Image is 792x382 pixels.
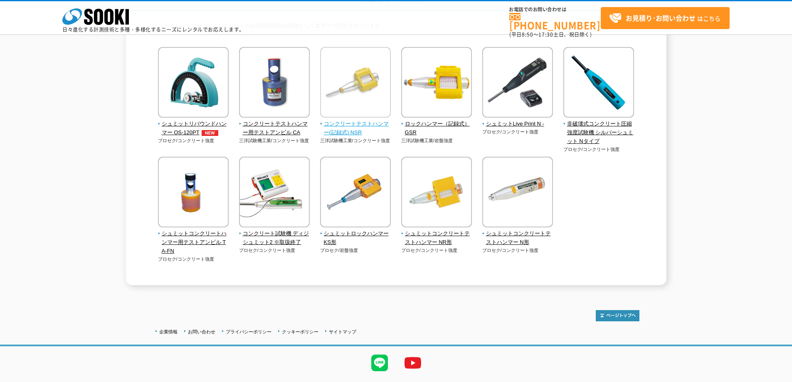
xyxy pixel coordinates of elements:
[200,130,220,136] img: NEW
[239,47,310,120] img: コンクリートテストハンマー用テストアンビル CA
[158,256,229,263] p: プロセク/コンクリート強度
[563,112,634,145] a: 非破壊式コンクリート圧縮強度試験機 シルバーシュミット Nタイプ
[509,31,592,38] span: (平日 ～ 土日、祝日除く)
[159,329,178,334] a: 企業情報
[320,137,391,144] p: 三洋試験機工業/コンクリート強度
[509,7,601,12] span: お電話でのお問い合わせは
[401,112,472,137] a: ロックハンマー（記録式） GSR
[320,157,391,229] img: シュミットロックハンマー KS形
[158,120,229,137] span: シュミットリバウンドハンマー OS-120PT
[158,47,229,120] img: シュミットリバウンドハンマー OS-120PT
[609,12,720,25] span: はこちら
[158,137,229,144] p: プロセク/コンクリート強度
[158,222,229,255] a: シュミットコンクリートハンマー用テストアンビル TA-FN
[62,27,244,32] p: 日々進化する計測技術と多種・多様化するニーズにレンタルでお応えします。
[158,157,229,229] img: シュミットコンクリートハンマー用テストアンビル TA-FN
[158,112,229,137] a: シュミットリバウンドハンマー OS-120PTNEW
[320,229,391,247] span: シュミットロックハンマー KS形
[401,47,472,120] img: ロックハンマー（記録式） GSR
[401,247,472,254] p: プロセク/コンクリート強度
[239,112,310,137] a: コンクリートテストハンマー用テストアンビル CA
[158,229,229,255] span: シュミットコンクリートハンマー用テストアンビル TA-FN
[239,157,310,229] img: コンクリート試験機 ディジシュミット2 ※取扱終了
[482,112,553,128] a: シュミットLive Print N -
[401,157,472,229] img: シュミットコンクリートテストハンマー NR形
[226,329,271,334] a: プライバシーポリシー
[401,120,472,137] span: ロックハンマー（記録式） GSR
[363,346,396,380] img: LINE
[320,47,391,120] img: コンクリートテストハンマー(記録式) NSR
[482,229,553,247] span: シュミットコンクリートテストハンマー N形
[509,13,601,30] a: [PHONE_NUMBER]
[401,137,472,144] p: 三洋試験機工業/岩盤強度
[482,247,553,254] p: プロセク/コンクリート強度
[538,31,553,38] span: 17:30
[396,346,429,380] img: YouTube
[401,229,472,247] span: シュミットコンクリートテストハンマー NR形
[563,120,634,145] span: 非破壊式コンクリート圧縮強度試験機 シルバーシュミット Nタイプ
[320,247,391,254] p: プロセク/岩盤強度
[482,128,553,136] p: プロセク/コンクリート強度
[482,47,553,120] img: シュミットLive Print N -
[239,247,310,254] p: プロセク/コンクリート強度
[482,157,553,229] img: シュミットコンクリートテストハンマー N形
[401,222,472,246] a: シュミットコンクリートテストハンマー NR形
[482,120,553,128] span: シュミットLive Print N -
[239,137,310,144] p: 三洋試験機工業/コンクリート強度
[563,47,634,120] img: 非破壊式コンクリート圧縮強度試験機 シルバーシュミット Nタイプ
[482,222,553,246] a: シュミットコンクリートテストハンマー N形
[239,229,310,247] span: コンクリート試験機 ディジシュミット2 ※取扱終了
[239,222,310,246] a: コンクリート試験機 ディジシュミット2 ※取扱終了
[188,329,215,334] a: お問い合わせ
[563,146,634,153] p: プロセク/コンクリート強度
[522,31,533,38] span: 8:50
[329,329,356,334] a: サイトマップ
[626,13,696,23] strong: お見積り･お問い合わせ
[596,310,639,321] img: トップページへ
[320,112,391,137] a: コンクリートテストハンマー(記録式) NSR
[320,222,391,246] a: シュミットロックハンマー KS形
[320,120,391,137] span: コンクリートテストハンマー(記録式) NSR
[239,120,310,137] span: コンクリートテストハンマー用テストアンビル CA
[601,7,730,29] a: お見積り･お問い合わせはこちら
[282,329,318,334] a: クッキーポリシー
